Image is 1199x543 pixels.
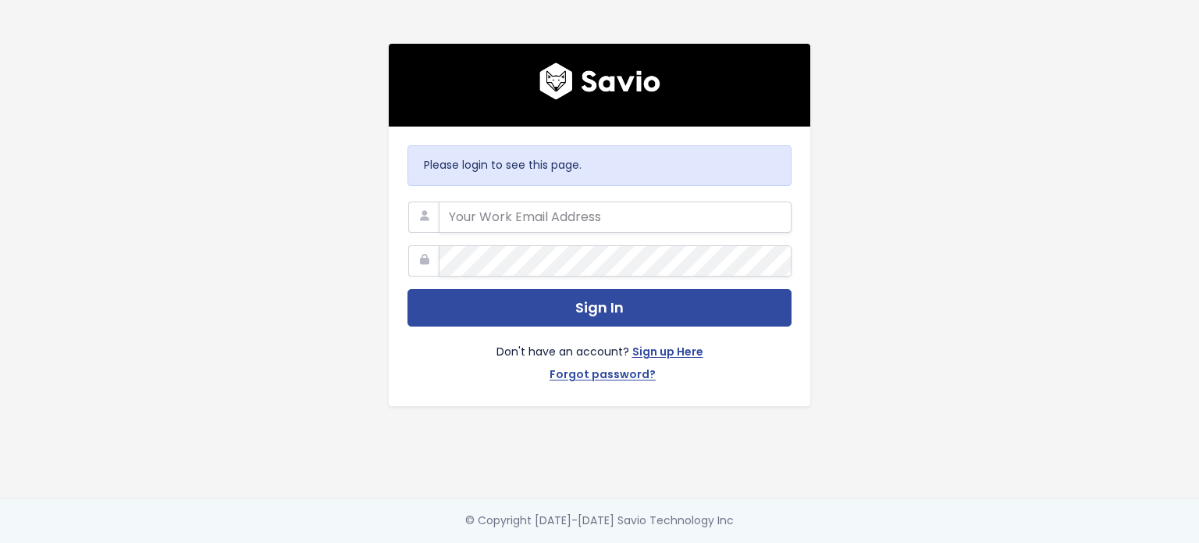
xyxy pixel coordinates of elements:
[424,155,775,175] p: Please login to see this page.
[632,342,703,365] a: Sign up Here
[407,289,792,327] button: Sign In
[465,511,734,530] div: © Copyright [DATE]-[DATE] Savio Technology Inc
[550,365,656,388] a: Forgot password?
[407,327,792,388] div: Don't have an account?
[439,202,792,233] input: Your Work Email Address
[539,63,660,100] img: logo600x187.a314fd40982d.png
